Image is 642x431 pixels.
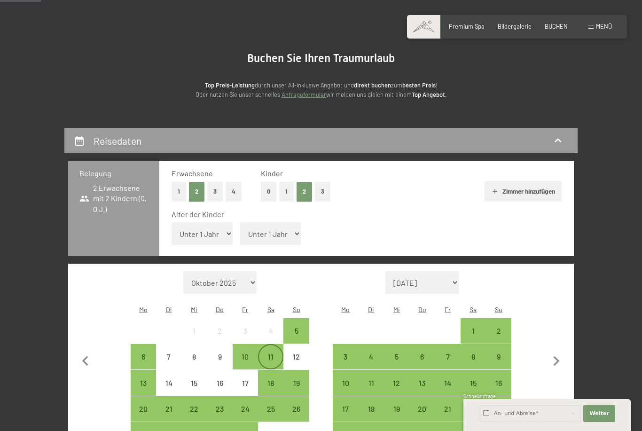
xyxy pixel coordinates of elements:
[132,379,155,403] div: 13
[234,353,257,376] div: 10
[283,396,309,422] div: Anreise möglich
[282,91,326,98] a: Anfrageformular
[297,182,312,201] button: 2
[384,396,409,422] div: Wed Nov 19 2025
[461,318,486,344] div: Anreise möglich
[131,344,156,369] div: Anreise möglich
[315,182,330,201] button: 3
[181,344,207,369] div: Wed Oct 08 2025
[359,396,384,422] div: Tue Nov 18 2025
[410,353,434,376] div: 6
[334,405,357,429] div: 17
[259,353,282,376] div: 11
[207,396,233,422] div: Thu Oct 23 2025
[333,370,358,395] div: Anreise möglich
[258,344,283,369] div: Anreise möglich
[435,396,460,422] div: Fri Nov 21 2025
[462,405,485,429] div: 22
[409,344,435,369] div: Thu Nov 06 2025
[133,80,509,100] p: durch unser All-inklusive Angebot und zum ! Oder nutzen Sie unser schnelles wir melden uns gleich...
[234,405,257,429] div: 24
[435,370,460,395] div: Fri Nov 14 2025
[191,306,197,313] abbr: Mittwoch
[216,306,224,313] abbr: Donnerstag
[461,370,486,395] div: Sat Nov 15 2025
[131,396,156,422] div: Mon Oct 20 2025
[360,379,383,403] div: 11
[258,344,283,369] div: Sat Oct 11 2025
[166,306,172,313] abbr: Dienstag
[470,306,477,313] abbr: Samstag
[156,344,181,369] div: Anreise nicht möglich
[234,379,257,403] div: 17
[207,182,223,201] button: 3
[462,379,485,403] div: 15
[181,396,207,422] div: Wed Oct 22 2025
[258,370,283,395] div: Anreise möglich
[207,370,233,395] div: Thu Oct 16 2025
[435,396,460,422] div: Anreise möglich
[157,379,180,403] div: 14
[131,370,156,395] div: Mon Oct 13 2025
[461,318,486,344] div: Sat Nov 01 2025
[462,353,485,376] div: 8
[172,169,213,178] span: Erwachsene
[189,182,204,201] button: 2
[205,81,255,89] strong: Top Preis-Leistung
[487,379,510,403] div: 16
[233,344,258,369] div: Anreise möglich
[156,396,181,422] div: Tue Oct 21 2025
[486,344,511,369] div: Sun Nov 09 2025
[181,318,207,344] div: Anreise nicht möglich
[402,81,436,89] strong: besten Preis
[207,318,233,344] div: Anreise nicht möglich
[283,396,309,422] div: Sun Oct 26 2025
[258,396,283,422] div: Sat Oct 25 2025
[436,379,459,403] div: 14
[233,318,258,344] div: Anreise nicht möglich
[487,327,510,351] div: 2
[233,318,258,344] div: Fri Oct 03 2025
[385,405,408,429] div: 19
[486,318,511,344] div: Anreise möglich
[461,344,486,369] div: Sat Nov 08 2025
[334,379,357,403] div: 10
[498,23,532,30] a: Bildergalerie
[409,396,435,422] div: Thu Nov 20 2025
[156,396,181,422] div: Anreise möglich
[359,370,384,395] div: Tue Nov 11 2025
[233,370,258,395] div: Fri Oct 17 2025
[182,353,206,376] div: 8
[360,353,383,376] div: 4
[131,344,156,369] div: Mon Oct 06 2025
[283,344,309,369] div: Sun Oct 12 2025
[258,370,283,395] div: Sat Oct 18 2025
[589,410,609,417] span: Weiter
[172,209,554,219] div: Alter der Kinder
[261,169,283,178] span: Kinder
[461,396,486,422] div: Anreise möglich
[259,327,282,351] div: 4
[242,306,248,313] abbr: Freitag
[207,396,233,422] div: Anreise möglich
[182,379,206,403] div: 15
[334,353,357,376] div: 3
[445,306,451,313] abbr: Freitag
[284,327,308,351] div: 5
[384,396,409,422] div: Anreise möglich
[495,306,502,313] abbr: Sonntag
[208,379,232,403] div: 16
[409,370,435,395] div: Anreise möglich
[284,353,308,376] div: 12
[359,396,384,422] div: Anreise möglich
[385,353,408,376] div: 5
[132,405,155,429] div: 20
[182,327,206,351] div: 1
[207,318,233,344] div: Thu Oct 02 2025
[181,370,207,395] div: Wed Oct 15 2025
[181,370,207,395] div: Anreise nicht möglich
[410,379,434,403] div: 13
[449,23,485,30] span: Premium Spa
[284,379,308,403] div: 19
[333,344,358,369] div: Mon Nov 03 2025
